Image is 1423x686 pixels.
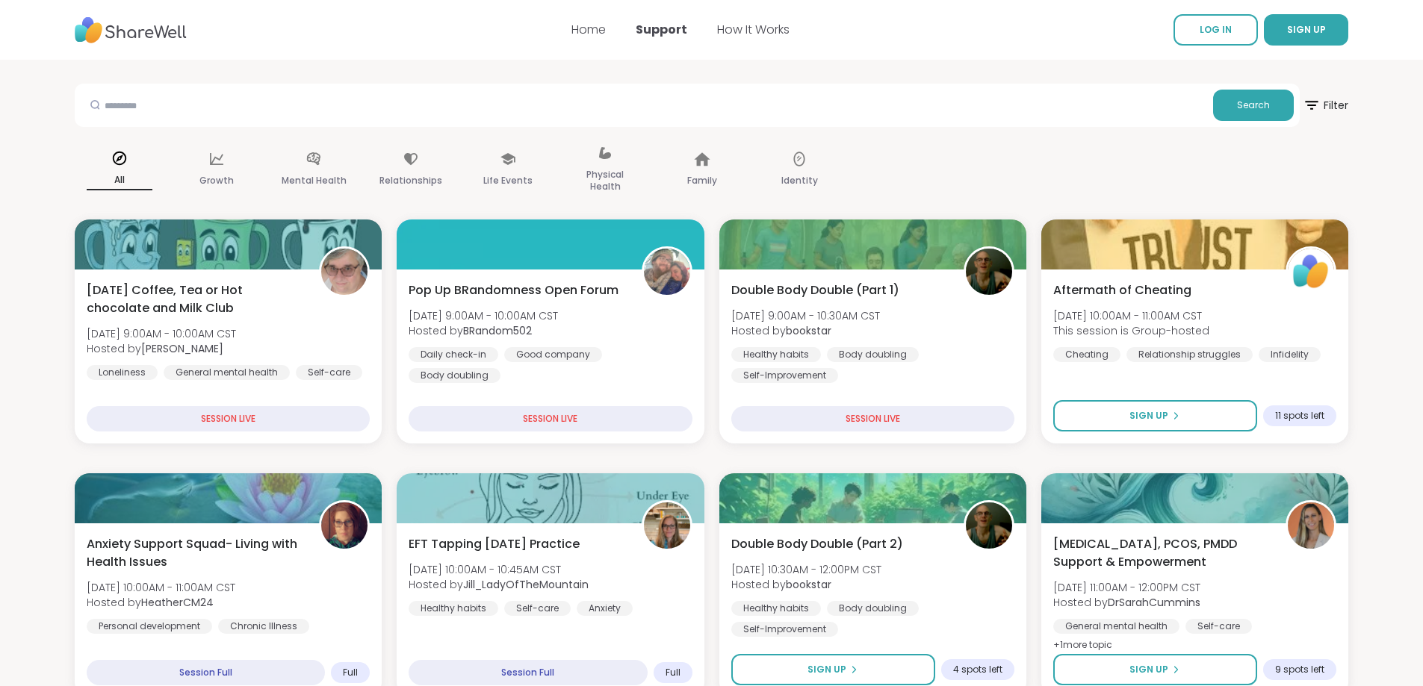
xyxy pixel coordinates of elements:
span: Hosted by [409,577,589,592]
b: DrSarahCummins [1108,595,1200,610]
span: Hosted by [731,577,881,592]
p: Mental Health [282,172,347,190]
span: [MEDICAL_DATA], PCOS, PMDD Support & Empowerment [1053,535,1269,571]
img: bookstar [966,502,1012,549]
b: BRandom502 [463,323,532,338]
div: Self-care [296,365,362,380]
b: bookstar [786,323,831,338]
span: Hosted by [731,323,880,338]
a: Support [636,21,687,38]
span: Double Body Double (Part 2) [731,535,903,553]
p: Identity [781,172,818,190]
span: Search [1237,99,1270,112]
b: HeatherCM24 [141,595,214,610]
div: Self-care [1185,619,1252,634]
div: Healthy habits [409,601,498,616]
div: Body doubling [827,347,919,362]
img: Jill_LadyOfTheMountain [644,502,690,549]
img: DrSarahCummins [1288,502,1334,549]
img: Susan [321,249,368,295]
button: Filter [1303,84,1348,127]
div: Session Full [87,660,325,685]
div: Self-Improvement [731,368,838,383]
img: ShareWell [1288,249,1334,295]
span: 11 spots left [1275,410,1324,422]
span: Pop Up BRandomness Open Forum [409,281,619,299]
span: This session is Group-hosted [1053,323,1209,338]
div: Body doubling [827,601,919,616]
div: Good company [504,347,602,362]
p: Family [687,172,717,190]
div: Loneliness [87,365,158,380]
span: [DATE] 10:00AM - 11:00AM CST [1053,308,1209,323]
button: Search [1213,90,1294,121]
span: Hosted by [1053,595,1200,610]
div: Anxiety [577,601,633,616]
a: LOG IN [1174,14,1258,46]
span: 9 spots left [1275,664,1324,676]
span: Hosted by [87,341,236,356]
span: Sign Up [1129,409,1168,422]
div: Self-care [504,601,571,616]
div: Infidelity [1259,347,1321,362]
div: Self-Improvement [731,622,838,637]
span: SIGN UP [1287,23,1326,36]
span: 4 spots left [953,664,1002,676]
div: General mental health [164,365,290,380]
span: [DATE] 9:00AM - 10:00AM CST [409,308,558,323]
div: Session Full [409,660,647,685]
span: Full [343,667,358,679]
span: Anxiety Support Squad- Living with Health Issues [87,535,303,571]
span: Sign Up [1129,663,1168,676]
p: Relationships [379,172,442,190]
div: Healthy habits [731,347,821,362]
span: [DATE] 9:00AM - 10:30AM CST [731,308,880,323]
span: Aftermath of Cheating [1053,281,1191,299]
p: Physical Health [572,166,638,196]
button: Sign Up [1053,654,1257,685]
img: bookstar [966,249,1012,295]
b: Jill_LadyOfTheMountain [463,577,589,592]
img: ShareWell Nav Logo [75,10,187,51]
span: [DATE] 10:00AM - 10:45AM CST [409,562,589,577]
span: Hosted by [409,323,558,338]
span: Hosted by [87,595,235,610]
a: Home [571,21,606,38]
div: Body doubling [409,368,500,383]
span: [DATE] 9:00AM - 10:00AM CST [87,326,236,341]
button: SIGN UP [1264,14,1348,46]
div: Daily check-in [409,347,498,362]
button: Sign Up [731,654,935,685]
span: [DATE] 10:30AM - 12:00PM CST [731,562,881,577]
p: All [87,171,152,190]
b: [PERSON_NAME] [141,341,223,356]
p: Life Events [483,172,533,190]
span: Sign Up [807,663,846,676]
div: SESSION LIVE [409,406,692,431]
span: [DATE] Coffee, Tea or Hot chocolate and Milk Club [87,281,303,317]
a: How It Works [717,21,790,38]
p: Growth [199,172,234,190]
img: HeatherCM24 [321,502,368,549]
img: BRandom502 [644,249,690,295]
div: Personal development [87,619,212,634]
div: Relationship struggles [1126,347,1253,362]
span: [DATE] 11:00AM - 12:00PM CST [1053,580,1200,595]
div: Cheating [1053,347,1120,362]
div: General mental health [1053,619,1179,634]
span: Full [666,667,681,679]
span: Double Body Double (Part 1) [731,281,899,299]
span: Filter [1303,87,1348,123]
div: SESSION LIVE [87,406,370,431]
span: EFT Tapping [DATE] Practice [409,535,580,553]
div: Healthy habits [731,601,821,616]
button: Sign Up [1053,400,1257,431]
span: [DATE] 10:00AM - 11:00AM CST [87,580,235,595]
div: SESSION LIVE [731,406,1014,431]
div: Chronic Illness [218,619,309,634]
b: bookstar [786,577,831,592]
span: LOG IN [1200,23,1232,36]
